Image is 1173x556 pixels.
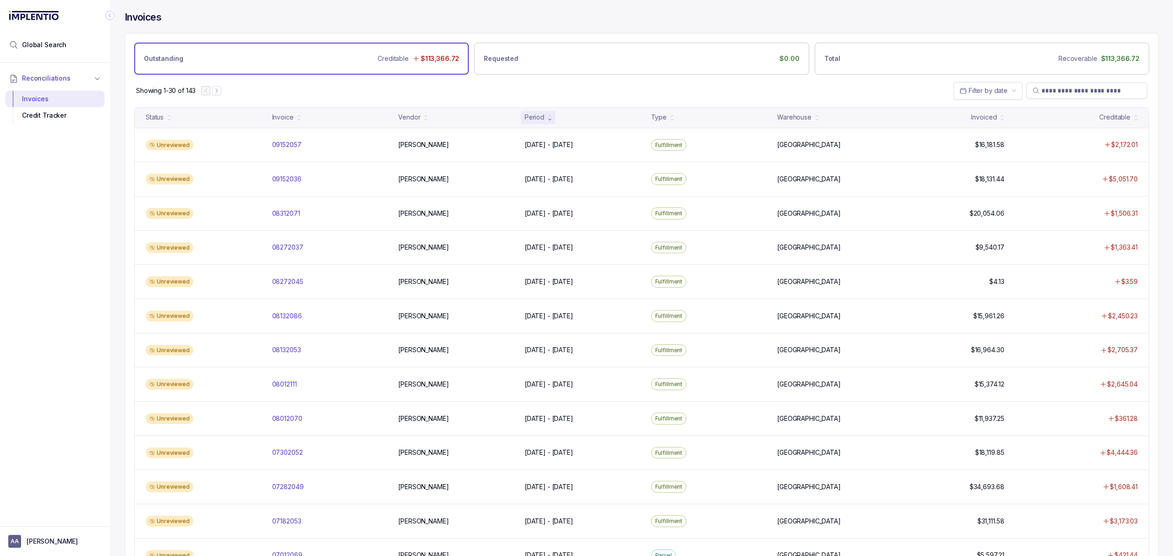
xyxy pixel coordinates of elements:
p: 08272045 [272,277,303,286]
div: Status [146,113,164,122]
div: Unreviewed [146,447,193,458]
p: [PERSON_NAME] [398,414,449,423]
div: Type [651,113,667,122]
div: Credit Tracker [13,107,97,124]
p: Outstanding [144,54,183,63]
h4: Invoices [125,11,161,24]
p: Creditable [378,54,409,63]
div: Invoice [272,113,294,122]
p: $0.00 [779,54,799,63]
p: [PERSON_NAME] [398,277,449,286]
p: $9,540.17 [976,243,1004,252]
p: 09152036 [272,174,301,184]
search: Date Range Picker [959,86,1008,95]
p: [PERSON_NAME] [398,517,449,526]
div: Unreviewed [146,140,193,151]
p: [PERSON_NAME] [398,243,449,252]
p: [PERSON_NAME] [398,448,449,457]
p: $15,961.26 [973,311,1004,321]
p: Fulfillment [655,277,683,286]
p: $1,608.41 [1110,482,1138,491]
div: Unreviewed [146,174,193,185]
p: Fulfillment [655,141,683,150]
div: Unreviewed [146,379,193,390]
p: [PERSON_NAME] [398,174,449,184]
div: Unreviewed [146,413,193,424]
div: Warehouse [777,113,811,122]
p: [PERSON_NAME] [398,482,449,491]
p: Showing 1-30 of 143 [136,86,196,95]
p: 07282049 [272,482,304,491]
div: Remaining page entries [136,86,196,95]
div: Period [525,113,544,122]
p: [DATE] - [DATE] [525,174,573,184]
p: [GEOGRAPHIC_DATA] [777,174,841,184]
p: [GEOGRAPHIC_DATA] [777,380,841,389]
p: [DATE] - [DATE] [525,482,573,491]
p: $1,506.31 [1111,209,1138,218]
p: [PERSON_NAME] [398,311,449,321]
p: $16,181.58 [975,140,1004,149]
p: 08132086 [272,311,302,321]
div: Reconciliations [5,89,104,126]
div: Invoiced [971,113,997,122]
p: $5,051.70 [1109,174,1138,184]
p: 08272037 [272,243,303,252]
p: [DATE] - [DATE] [525,414,573,423]
p: [DATE] - [DATE] [525,140,573,149]
p: [DATE] - [DATE] [525,517,573,526]
p: $18,131.44 [975,174,1004,184]
p: $34,693.68 [970,482,1004,491]
p: $2,450.23 [1108,311,1138,321]
p: $113,366.72 [421,54,459,63]
p: [DATE] - [DATE] [525,277,573,286]
p: [DATE] - [DATE] [525,243,573,252]
p: Fulfillment [655,311,683,321]
p: $15,374.12 [975,380,1004,389]
span: User initials [8,535,21,548]
span: Global Search [22,40,66,49]
div: Creditable [1099,113,1130,122]
p: Fulfillment [655,346,683,355]
p: [DATE] - [DATE] [525,209,573,218]
p: 09152057 [272,140,301,149]
p: 07302052 [272,448,303,457]
p: 08012070 [272,414,302,423]
p: $3.59 [1121,277,1138,286]
p: [GEOGRAPHIC_DATA] [777,140,841,149]
p: $2,172.01 [1111,140,1138,149]
p: $2,705.37 [1107,345,1138,354]
p: Total [824,54,840,63]
p: [GEOGRAPHIC_DATA] [777,311,841,321]
button: Next Page [212,86,221,95]
p: $16,964.30 [971,345,1004,354]
p: $361.28 [1115,414,1138,423]
div: Unreviewed [146,208,193,219]
p: Fulfillment [655,517,683,526]
p: [GEOGRAPHIC_DATA] [777,243,841,252]
p: $11,937.25 [975,414,1004,423]
p: $4,444.36 [1107,448,1138,457]
p: [GEOGRAPHIC_DATA] [777,517,841,526]
p: $4.13 [989,277,1004,286]
p: [GEOGRAPHIC_DATA] [777,448,841,457]
p: [DATE] - [DATE] [525,380,573,389]
p: $113,366.72 [1101,54,1140,63]
p: Fulfillment [655,174,683,184]
p: Fulfillment [655,482,683,491]
p: Fulfillment [655,243,683,252]
span: Reconciliations [22,74,71,83]
p: [PERSON_NAME] [398,380,449,389]
p: [DATE] - [DATE] [525,345,573,354]
div: Invoices [13,91,97,107]
p: Fulfillment [655,414,683,423]
div: Vendor [398,113,420,122]
p: $18,119.85 [975,448,1004,457]
p: $20,054.06 [970,209,1004,218]
p: [PERSON_NAME] [398,140,449,149]
div: Collapse Icon [104,10,115,21]
p: $2,645.04 [1107,380,1138,389]
span: Filter by date [969,87,1008,94]
p: 08012111 [272,380,297,389]
div: Unreviewed [146,311,193,322]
